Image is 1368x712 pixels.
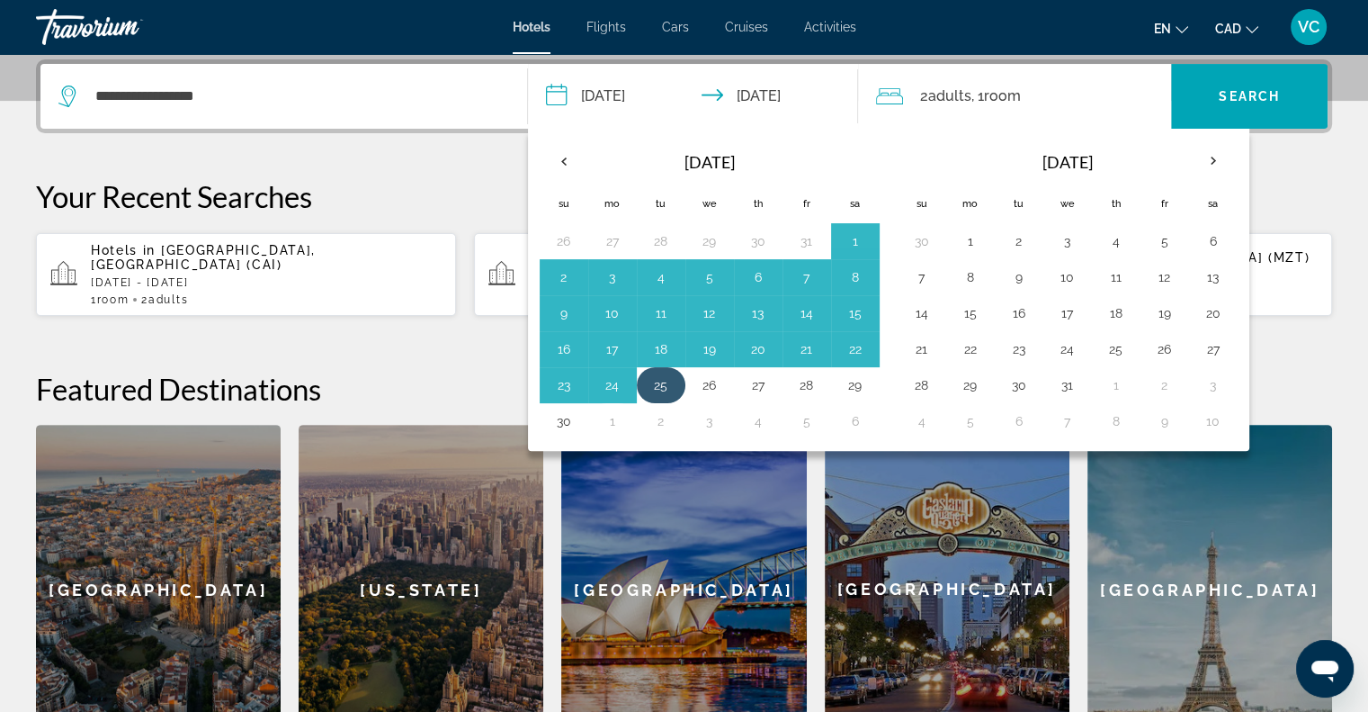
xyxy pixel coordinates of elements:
[1102,337,1131,362] button: Day 25
[598,373,627,398] button: Day 24
[647,229,675,254] button: Day 28
[1102,301,1131,326] button: Day 18
[1189,140,1238,182] button: Next month
[1005,373,1033,398] button: Day 30
[36,371,1332,407] h2: Featured Destinations
[1150,301,1179,326] button: Day 19
[956,373,985,398] button: Day 29
[695,373,724,398] button: Day 26
[1150,229,1179,254] button: Day 5
[1102,409,1131,434] button: Day 8
[695,409,724,434] button: Day 3
[588,140,831,184] th: [DATE]
[841,229,870,254] button: Day 1
[513,20,550,34] a: Hotels
[744,229,773,254] button: Day 30
[1298,18,1319,36] span: VC
[1053,373,1082,398] button: Day 31
[792,337,821,362] button: Day 21
[598,301,627,326] button: Day 10
[647,409,675,434] button: Day 2
[91,276,442,289] p: [DATE] - [DATE]
[1215,22,1241,36] span: CAD
[141,293,188,306] span: 2
[908,373,936,398] button: Day 28
[1150,337,1179,362] button: Day 26
[858,64,1171,129] button: Travelers: 2 adults, 0 children
[550,265,578,290] button: Day 2
[908,229,936,254] button: Day 30
[1150,409,1179,434] button: Day 9
[1154,22,1171,36] span: en
[36,4,216,50] a: Travorium
[1005,409,1033,434] button: Day 6
[1102,229,1131,254] button: Day 4
[792,265,821,290] button: Day 7
[662,20,689,34] a: Cars
[91,243,156,257] span: Hotels in
[148,293,188,306] span: Adults
[598,409,627,434] button: Day 1
[1053,337,1082,362] button: Day 24
[1199,301,1228,326] button: Day 20
[970,84,1020,109] span: , 1
[1199,409,1228,434] button: Day 10
[908,409,936,434] button: Day 4
[927,87,970,104] span: Adults
[908,337,936,362] button: Day 21
[1005,265,1033,290] button: Day 9
[36,178,1332,214] p: Your Recent Searches
[550,229,578,254] button: Day 26
[1053,229,1082,254] button: Day 3
[1005,229,1033,254] button: Day 2
[841,373,870,398] button: Day 29
[550,373,578,398] button: Day 23
[1102,373,1131,398] button: Day 1
[804,20,856,34] a: Activities
[792,229,821,254] button: Day 31
[1005,337,1033,362] button: Day 23
[91,243,316,272] span: [GEOGRAPHIC_DATA], [GEOGRAPHIC_DATA] (CAI)
[528,64,859,129] button: Check-in date: Sep 25, 2025 Check-out date: Nov 25, 2025
[474,232,894,317] button: Hotels in [GEOGRAPHIC_DATA], [GEOGRAPHIC_DATA] (BOD)[DATE] - [DATE]1Room2Adults
[841,265,870,290] button: Day 8
[647,373,675,398] button: Day 25
[744,409,773,434] button: Day 4
[1150,373,1179,398] button: Day 2
[946,140,1189,184] th: [DATE]
[841,409,870,434] button: Day 6
[792,301,821,326] button: Day 14
[1199,337,1228,362] button: Day 27
[550,301,578,326] button: Day 9
[841,337,870,362] button: Day 22
[956,409,985,434] button: Day 5
[744,301,773,326] button: Day 13
[792,373,821,398] button: Day 28
[1199,373,1228,398] button: Day 3
[1005,301,1033,326] button: Day 16
[1219,89,1280,104] span: Search
[586,20,626,34] a: Flights
[908,301,936,326] button: Day 14
[919,84,970,109] span: 2
[983,87,1020,104] span: Room
[540,140,588,182] button: Previous month
[1053,409,1082,434] button: Day 7
[725,20,768,34] span: Cruises
[91,293,129,306] span: 1
[1215,15,1258,41] button: Change currency
[841,301,870,326] button: Day 15
[744,265,773,290] button: Day 6
[550,337,578,362] button: Day 16
[792,409,821,434] button: Day 5
[695,301,724,326] button: Day 12
[550,409,578,434] button: Day 30
[647,301,675,326] button: Day 11
[1199,229,1228,254] button: Day 6
[647,265,675,290] button: Day 4
[36,232,456,317] button: Hotels in [GEOGRAPHIC_DATA], [GEOGRAPHIC_DATA] (CAI)[DATE] - [DATE]1Room2Adults
[1199,265,1228,290] button: Day 13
